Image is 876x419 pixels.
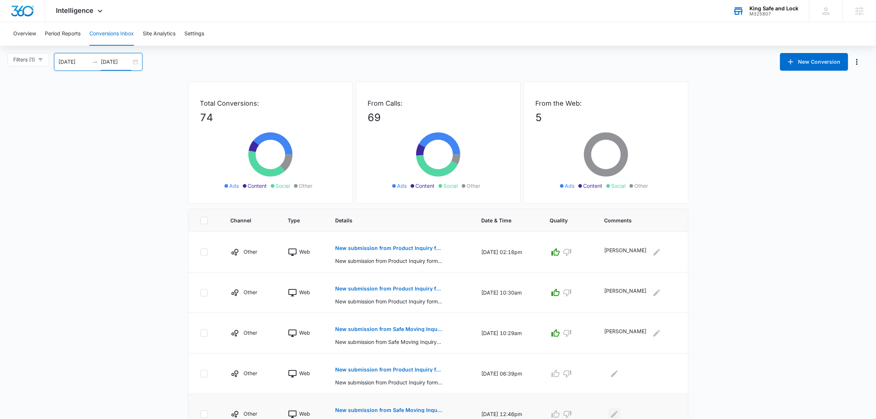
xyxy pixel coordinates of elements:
button: New submission from Product Inquiry form [335,239,442,257]
p: Total Conversions: [200,98,341,108]
span: to [92,59,98,65]
p: 5 [536,110,676,125]
button: New submission from Product Inquiry form [335,280,442,297]
p: New submission from Product Inquiry form Name: [PERSON_NAME], Email: [EMAIL_ADDRESS][DOMAIN_NAME]... [335,297,442,305]
span: Quality [550,216,576,224]
td: [DATE] 02:18pm [472,232,541,272]
button: Site Analytics [143,22,175,46]
span: Channel [230,216,260,224]
div: account name [749,6,798,11]
button: New submission from Product Inquiry form [335,361,442,378]
button: New Conversion [780,53,848,71]
td: [DATE] 10:30am [472,272,541,313]
p: New submission from Product Inquiry form [335,367,442,372]
p: Web [299,288,311,296]
span: Filters (1) [13,56,35,64]
p: Web [299,248,311,256]
span: Other [299,182,313,190]
p: [PERSON_NAME] [604,246,646,258]
span: Other [635,182,648,190]
td: [DATE] 10:29am [472,313,541,353]
span: Type [288,216,307,224]
p: Other [244,329,257,337]
span: Content [584,182,603,190]
input: End date [101,58,131,66]
p: [PERSON_NAME] [604,327,646,339]
td: [DATE] 06:39pm [472,353,541,394]
p: New submission from Safe Moving Inquiry form [335,327,442,332]
p: Other [244,369,257,377]
button: Filters (1) [7,53,49,66]
button: Edit Comments [609,368,620,380]
span: Social [611,182,626,190]
p: New submission from Product Inquiry form Name: [PERSON_NAME], Email: [EMAIL_ADDRESS][DOMAIN_NAME]... [335,378,442,386]
p: Other [244,288,257,296]
button: Overview [13,22,36,46]
span: Other [467,182,480,190]
span: Social [276,182,290,190]
p: Web [299,369,311,377]
button: Edit Comments [651,246,663,258]
p: New submission from Safe Moving Inquiry form Product {Product: 7} Name [PERSON_NAME] Email [PERSO... [335,338,442,346]
span: swap-right [92,59,98,65]
p: Other [244,248,257,256]
p: New submission from Product Inquiry form [335,286,442,291]
input: Start date [58,58,89,66]
p: [PERSON_NAME] [604,287,646,299]
p: Web [299,410,311,418]
span: Date & Time [481,216,521,224]
span: Content [416,182,435,190]
span: Ads [230,182,239,190]
button: Period Reports [45,22,81,46]
button: New submission from Safe Moving Inquiry form [335,320,442,338]
p: Web [299,329,311,337]
p: 74 [200,110,341,125]
p: From Calls: [368,98,508,108]
button: Settings [184,22,204,46]
span: Intelligence [56,7,94,14]
span: Content [248,182,267,190]
span: Comments [604,216,666,224]
button: Conversions Inbox [89,22,134,46]
button: Edit Comments [651,327,663,339]
p: Other [244,410,257,418]
span: Ads [565,182,575,190]
button: Edit Comments [651,287,663,299]
p: 69 [368,110,508,125]
button: Manage Numbers [851,56,863,68]
p: New submission from Safe Moving Inquiry form [335,408,442,413]
span: Social [444,182,458,190]
p: New submission from Product Inquiry form Name: [PERSON_NAME], Email: [PERSON_NAME][EMAIL_ADDRESS]... [335,257,442,265]
div: account id [749,11,798,17]
span: Ads [397,182,407,190]
p: From the Web: [536,98,676,108]
button: New submission from Safe Moving Inquiry form [335,401,442,419]
p: New submission from Product Inquiry form [335,246,442,251]
span: Details [335,216,453,224]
